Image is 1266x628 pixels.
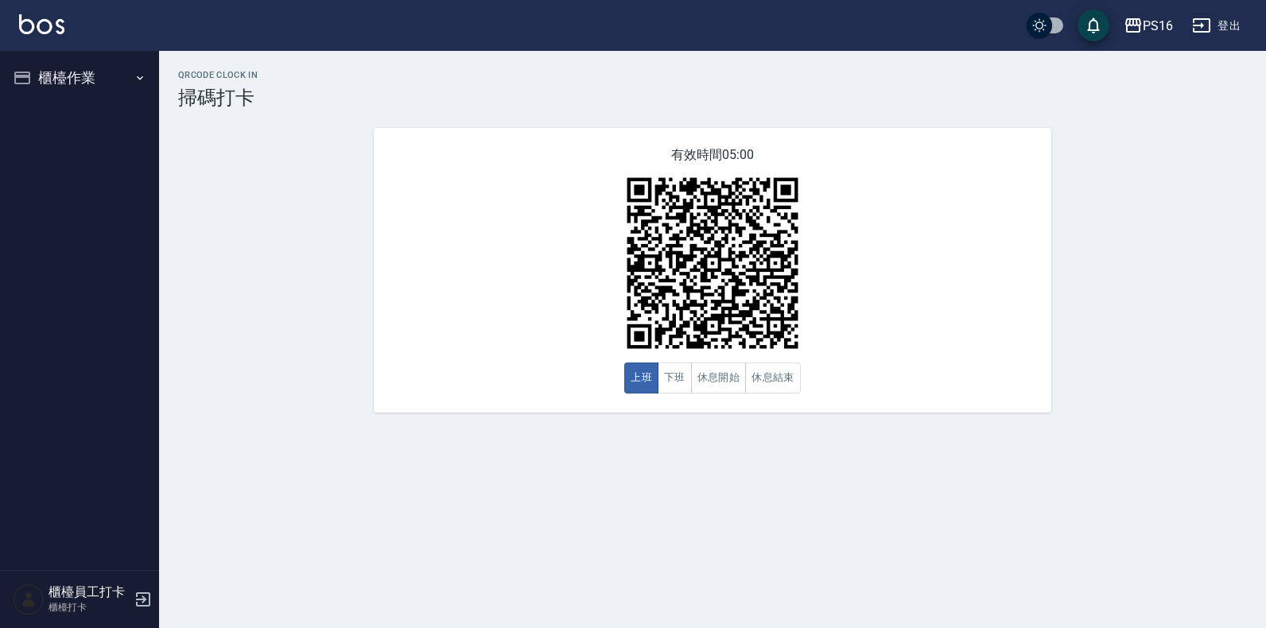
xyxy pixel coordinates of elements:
[374,128,1051,413] div: 有效時間 05:00
[49,600,130,614] p: 櫃檯打卡
[1143,16,1173,36] div: PS16
[13,583,45,615] img: Person
[691,362,747,393] button: 休息開始
[1186,11,1247,41] button: 登出
[178,70,1247,80] h2: QRcode Clock In
[6,57,153,99] button: 櫃檯作業
[1117,10,1179,42] button: PS16
[1078,10,1109,41] button: save
[624,362,658,393] button: 上班
[745,362,801,393] button: 休息結束
[19,14,64,34] img: Logo
[49,584,130,600] h5: 櫃檯員工打卡
[178,87,1247,109] h3: 掃碼打卡
[658,362,692,393] button: 下班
